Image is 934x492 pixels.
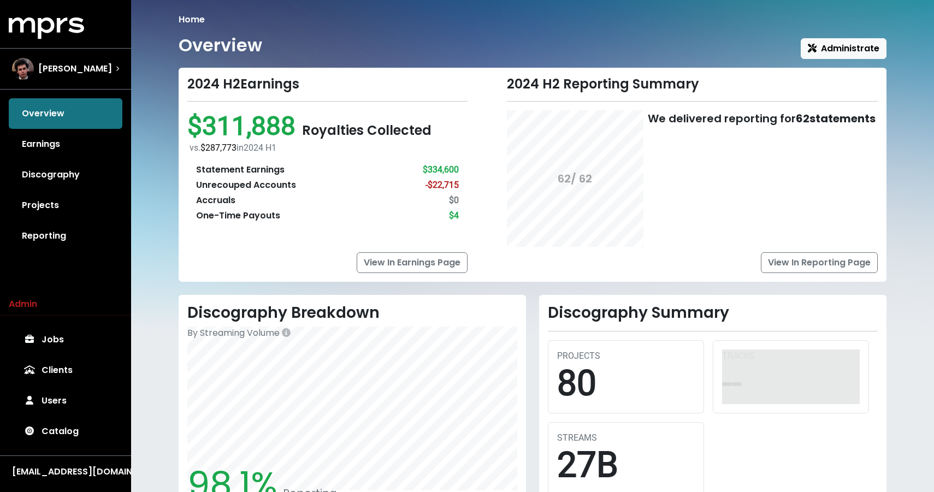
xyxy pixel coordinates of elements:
[357,252,468,273] a: View In Earnings Page
[808,42,879,55] span: Administrate
[190,141,468,155] div: vs. in 2024 H1
[187,327,280,339] span: By Streaming Volume
[9,190,122,221] a: Projects
[12,465,119,478] div: [EMAIL_ADDRESS][DOMAIN_NAME]
[557,431,695,444] div: STREAMS
[9,465,122,479] button: [EMAIL_ADDRESS][DOMAIN_NAME]
[187,76,468,92] div: 2024 H2 Earnings
[302,121,431,139] span: Royalties Collected
[9,416,122,447] a: Catalog
[9,159,122,190] a: Discography
[187,110,302,141] span: $311,888
[761,252,878,273] a: View In Reporting Page
[9,324,122,355] a: Jobs
[179,13,886,26] nav: breadcrumb
[196,209,280,222] div: One-Time Payouts
[449,209,459,222] div: $4
[200,143,237,153] span: $287,773
[9,386,122,416] a: Users
[196,179,296,192] div: Unrecouped Accounts
[423,163,459,176] div: $334,600
[38,62,112,75] span: [PERSON_NAME]
[425,179,459,192] div: -$22,715
[9,355,122,386] a: Clients
[187,304,517,322] h2: Discography Breakdown
[557,444,695,487] div: 27B
[507,76,878,92] div: 2024 H2 Reporting Summary
[648,110,876,127] div: We delivered reporting for
[557,349,695,363] div: PROJECTS
[557,363,695,405] div: 80
[196,194,235,207] div: Accruals
[9,221,122,251] a: Reporting
[12,58,34,80] img: The selected account / producer
[801,38,886,59] button: Administrate
[9,21,84,34] a: mprs logo
[179,35,262,56] h1: Overview
[548,304,878,322] h2: Discography Summary
[179,13,205,26] li: Home
[196,163,285,176] div: Statement Earnings
[449,194,459,207] div: $0
[9,129,122,159] a: Earnings
[796,111,876,126] b: 62 statements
